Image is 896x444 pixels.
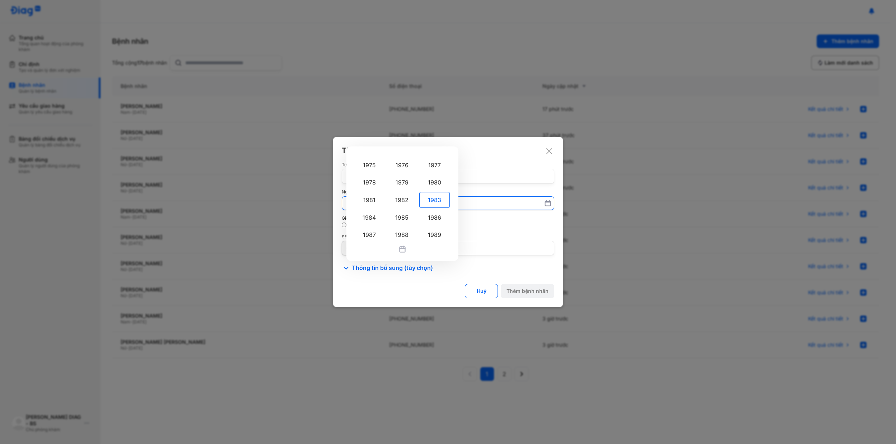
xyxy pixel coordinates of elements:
span: Thông tin bổ sung (tùy chọn) [352,264,433,272]
div: 1976 [387,158,417,173]
div: 1979 [387,175,417,190]
div: 1989 [419,227,450,242]
button: Thêm bệnh nhân [501,284,554,298]
div: 1983 [419,192,450,208]
div: Tên đầy đủ [342,162,554,167]
div: 1987 [354,227,384,242]
button: Toggle overlay [353,243,452,255]
div: 1975 [354,158,384,173]
div: Ngày sinh (ngày/tháng/năm) [342,190,554,195]
div: 1981 [354,192,384,207]
div: Thêm bệnh nhân [507,288,549,294]
div: 1988 [387,227,417,242]
div: 1984 [354,210,384,225]
button: Huỷ [465,284,498,298]
div: 1982 [387,192,417,207]
div: +84 [346,245,361,251]
div: 1980 [419,175,450,190]
div: Giới tính [342,216,554,221]
div: 1978 [354,175,384,190]
div: 1977 [419,158,450,173]
div: Số điện thoại [342,234,554,239]
div: Thêm bệnh nhân [342,146,554,155]
div: 1986 [419,210,450,225]
div: 1985 [387,210,417,225]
